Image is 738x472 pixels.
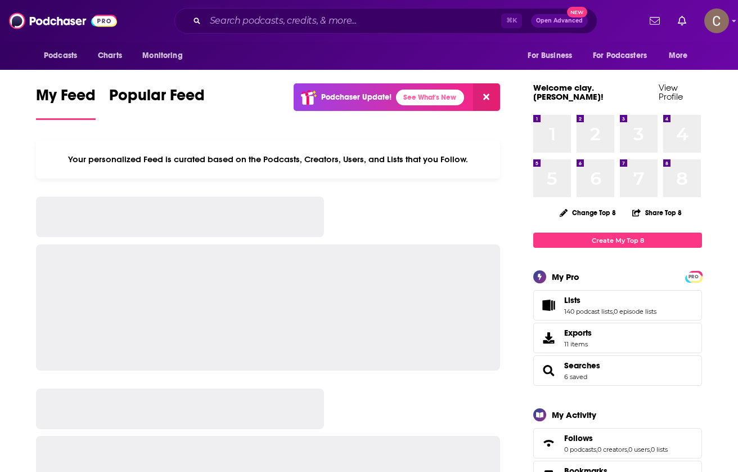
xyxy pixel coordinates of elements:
div: My Activity [552,409,596,420]
span: Logged in as clay.bolton [704,8,729,33]
button: Open AdvancedNew [531,14,588,28]
span: , [627,446,628,453]
span: , [596,446,597,453]
span: Podcasts [44,48,77,64]
a: 0 podcasts [564,446,596,453]
a: Searches [537,363,560,379]
span: Monitoring [142,48,182,64]
a: Exports [533,323,702,353]
a: Show notifications dropdown [673,11,691,30]
a: 0 lists [651,446,668,453]
a: View Profile [659,82,683,102]
a: Follows [537,435,560,451]
a: Charts [91,45,129,66]
span: Exports [564,328,592,338]
a: 6 saved [564,373,587,381]
span: For Business [528,48,572,64]
span: My Feed [36,86,96,112]
a: See What's New [396,90,464,105]
a: 0 episode lists [614,308,656,315]
a: Searches [564,360,600,371]
span: Lists [564,295,580,305]
span: , [650,446,651,453]
span: Exports [537,330,560,346]
a: 140 podcast lists [564,308,613,315]
a: Create My Top 8 [533,233,702,248]
a: Welcome clay.[PERSON_NAME]! [533,82,604,102]
a: Lists [537,297,560,313]
span: Searches [533,355,702,386]
button: Share Top 8 [632,202,682,224]
span: Follows [564,433,593,443]
div: My Pro [552,271,579,282]
span: PRO [687,273,700,281]
span: Charts [98,48,122,64]
button: open menu [661,45,702,66]
div: Your personalized Feed is curated based on the Podcasts, Creators, Users, and Lists that you Follow. [36,140,500,179]
span: Open Advanced [536,18,583,24]
span: Follows [533,428,702,458]
input: Search podcasts, credits, & more... [205,12,501,30]
a: My Feed [36,86,96,120]
a: PRO [687,272,700,280]
button: open menu [586,45,663,66]
a: Popular Feed [109,86,205,120]
a: Show notifications dropdown [645,11,664,30]
a: Follows [564,433,668,443]
button: open menu [134,45,197,66]
span: Popular Feed [109,86,205,112]
span: For Podcasters [593,48,647,64]
div: Search podcasts, credits, & more... [174,8,597,34]
a: Lists [564,295,656,305]
button: Change Top 8 [553,206,623,220]
span: , [613,308,614,315]
button: open menu [36,45,92,66]
span: Lists [533,290,702,320]
span: ⌘ K [501,14,522,28]
button: Show profile menu [704,8,729,33]
p: Podchaser Update! [321,92,391,102]
span: More [669,48,688,64]
a: 0 users [628,446,650,453]
span: 11 items [564,340,592,348]
a: 0 creators [597,446,627,453]
img: Podchaser - Follow, Share and Rate Podcasts [9,10,117,32]
img: User Profile [704,8,729,33]
span: New [567,7,587,17]
button: open menu [520,45,586,66]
